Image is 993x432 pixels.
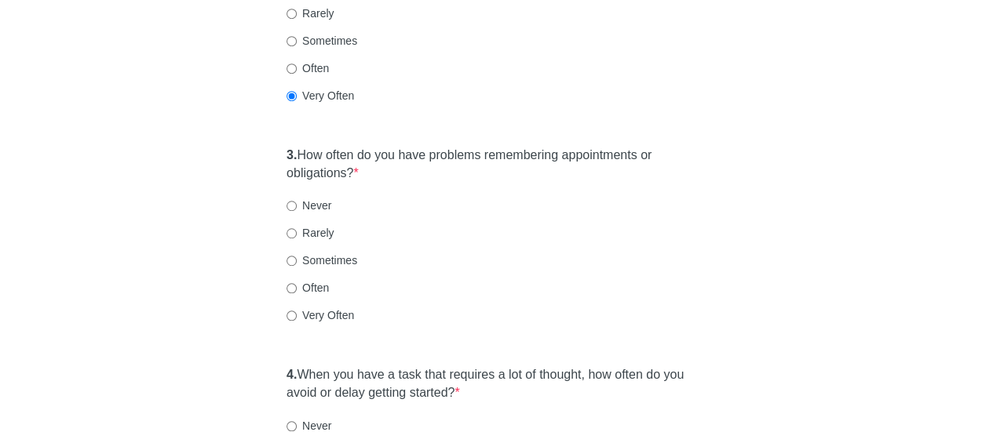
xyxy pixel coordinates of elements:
input: Very Often [287,310,297,321]
label: When you have a task that requires a lot of thought, how often do you avoid or delay getting star... [287,366,706,402]
input: Very Often [287,91,297,101]
label: Often [287,60,329,76]
label: Very Often [287,307,354,323]
label: Never [287,198,331,213]
input: Often [287,64,297,74]
strong: 3. [287,148,297,162]
label: Sometimes [287,33,357,49]
label: Rarely [287,5,334,21]
label: How often do you have problems remembering appointments or obligations? [287,147,706,183]
input: Rarely [287,228,297,238]
input: Rarely [287,9,297,19]
label: Rarely [287,225,334,241]
input: Never [287,421,297,431]
input: Never [287,201,297,211]
label: Very Often [287,88,354,103]
label: Often [287,280,329,296]
strong: 4. [287,368,297,381]
input: Often [287,283,297,293]
input: Sometimes [287,36,297,46]
label: Sometimes [287,252,357,268]
input: Sometimes [287,256,297,266]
